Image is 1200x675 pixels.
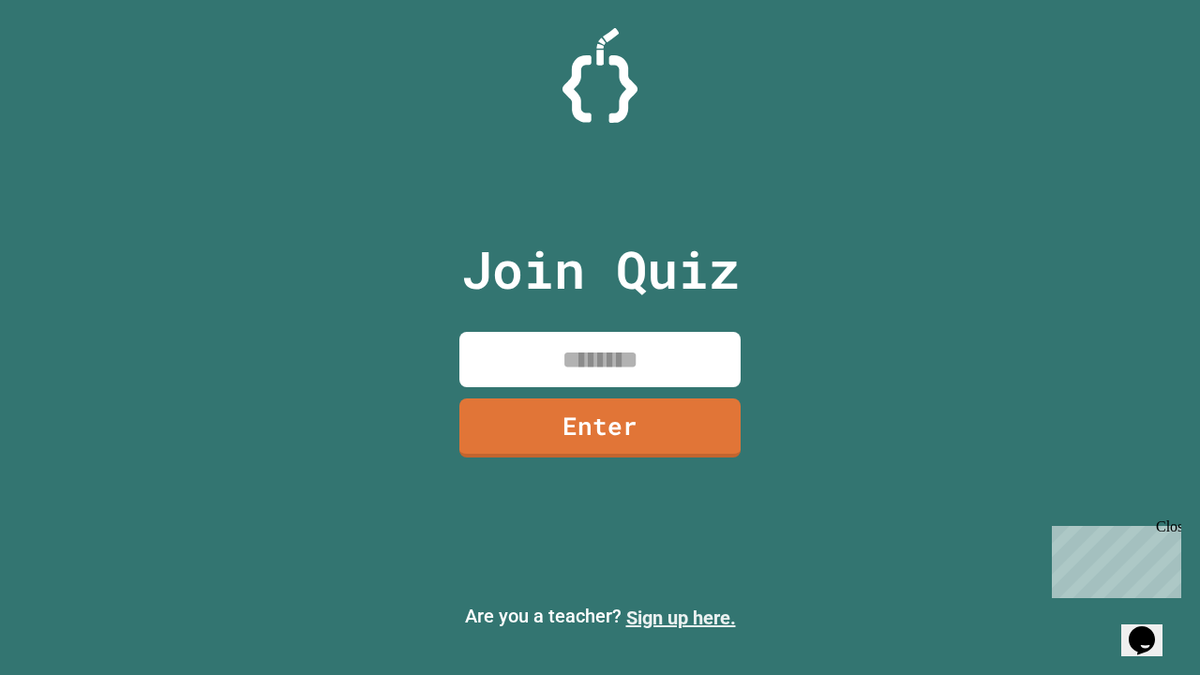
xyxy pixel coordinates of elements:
iframe: chat widget [1044,518,1181,598]
a: Sign up here. [626,607,736,629]
p: Join Quiz [461,231,740,308]
p: Are you a teacher? [15,602,1185,632]
iframe: chat widget [1121,600,1181,656]
a: Enter [459,398,741,457]
img: Logo.svg [562,28,637,123]
div: Chat with us now!Close [7,7,129,119]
